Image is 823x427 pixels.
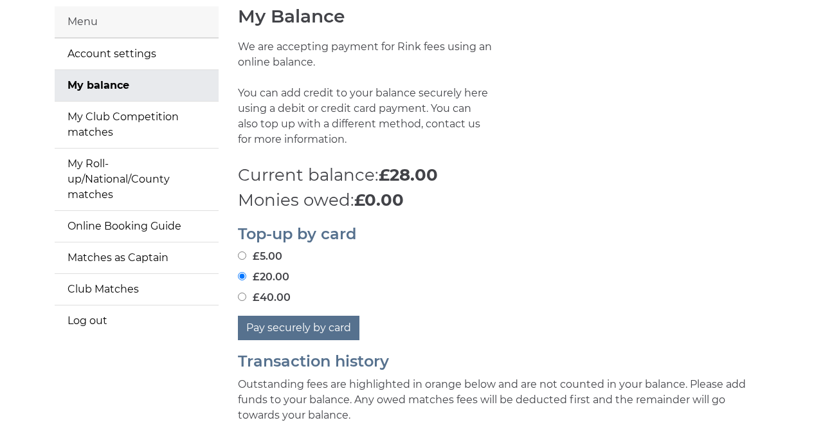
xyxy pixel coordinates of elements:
label: £20.00 [238,269,289,285]
h2: Top-up by card [238,226,768,242]
label: £40.00 [238,290,291,305]
input: £5.00 [238,251,246,260]
a: My Roll-up/National/County matches [55,149,219,210]
h1: My Balance [238,6,768,26]
a: Matches as Captain [55,242,219,273]
a: Club Matches [55,274,219,305]
div: Menu [55,6,219,38]
a: Online Booking Guide [55,211,219,242]
a: My balance [55,70,219,101]
h2: Transaction history [238,353,768,370]
strong: £0.00 [354,190,404,210]
strong: £28.00 [379,165,438,185]
p: We are accepting payment for Rink fees using an online balance. You can add credit to your balanc... [238,39,494,163]
p: Current balance: [238,163,768,188]
label: £5.00 [238,249,282,264]
p: Monies owed: [238,188,768,213]
input: £40.00 [238,293,246,301]
input: £20.00 [238,272,246,280]
a: My Club Competition matches [55,102,219,148]
button: Pay securely by card [238,316,359,340]
a: Account settings [55,39,219,69]
p: Outstanding fees are highlighted in orange below and are not counted in your balance. Please add ... [238,377,768,423]
a: Log out [55,305,219,336]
